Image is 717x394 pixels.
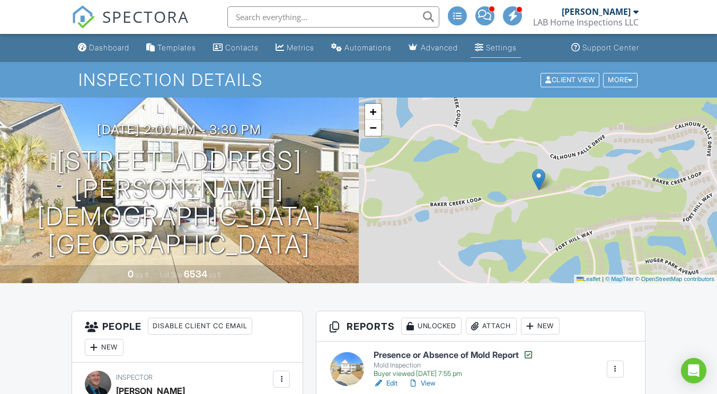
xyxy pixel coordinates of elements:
[72,14,189,37] a: SPECTORA
[271,38,318,58] a: Metrics
[184,268,207,279] div: 6534
[539,75,602,83] a: Client View
[148,318,252,335] div: Disable Client CC Email
[369,121,376,134] span: −
[374,370,534,378] div: Buyer viewed [DATE] 7:55 pm
[577,276,600,282] a: Leaflet
[401,318,462,335] div: Unlocked
[135,271,150,279] span: sq. ft.
[209,38,263,58] a: Contacts
[72,5,95,29] img: The Best Home Inspection Software - Spectora
[532,169,545,190] img: Marker
[85,339,123,356] div: New
[374,349,534,378] a: Presence or Absence of Mold Report Mold Inspection Buyer viewed [DATE] 7:55 pm
[602,276,604,282] span: |
[17,147,342,259] h1: [STREET_ADDRESS][PERSON_NAME][DEMOGRAPHIC_DATA] [GEOGRAPHIC_DATA]
[421,43,458,52] div: Advanced
[116,373,153,381] span: Inspector
[521,318,560,335] div: New
[605,276,634,282] a: © MapTiler
[486,43,517,52] div: Settings
[78,71,639,89] h1: Inspection Details
[582,43,639,52] div: Support Center
[327,38,396,58] a: Automations (Advanced)
[533,17,639,28] div: LAB Home Inspections LLC
[225,43,259,52] div: Contacts
[466,318,517,335] div: Attach
[681,358,706,383] div: Open Intercom Messenger
[316,311,644,342] h3: Reports
[128,268,134,279] div: 0
[97,122,261,137] h3: [DATE] 2:00 pm - 3:30 pm
[142,38,200,58] a: Templates
[635,276,714,282] a: © OpenStreetMap contributors
[344,43,392,52] div: Automations
[365,120,381,136] a: Zoom out
[160,271,182,279] span: Lot Size
[471,38,521,58] a: Settings
[209,271,222,279] span: sq.ft.
[603,73,638,87] div: More
[408,378,436,389] a: View
[157,43,196,52] div: Templates
[369,105,376,118] span: +
[374,349,534,360] h6: Presence or Absence of Mold Report
[227,6,439,28] input: Search everything...
[89,43,129,52] div: Dashboard
[374,378,397,389] a: Edit
[404,38,462,58] a: Advanced
[72,311,303,363] h3: People
[102,5,189,28] span: SPECTORA
[74,38,134,58] a: Dashboard
[562,6,631,17] div: [PERSON_NAME]
[541,73,599,87] div: Client View
[287,43,314,52] div: Metrics
[374,361,534,370] div: Mold Inspection
[365,104,381,120] a: Zoom in
[567,38,643,58] a: Support Center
